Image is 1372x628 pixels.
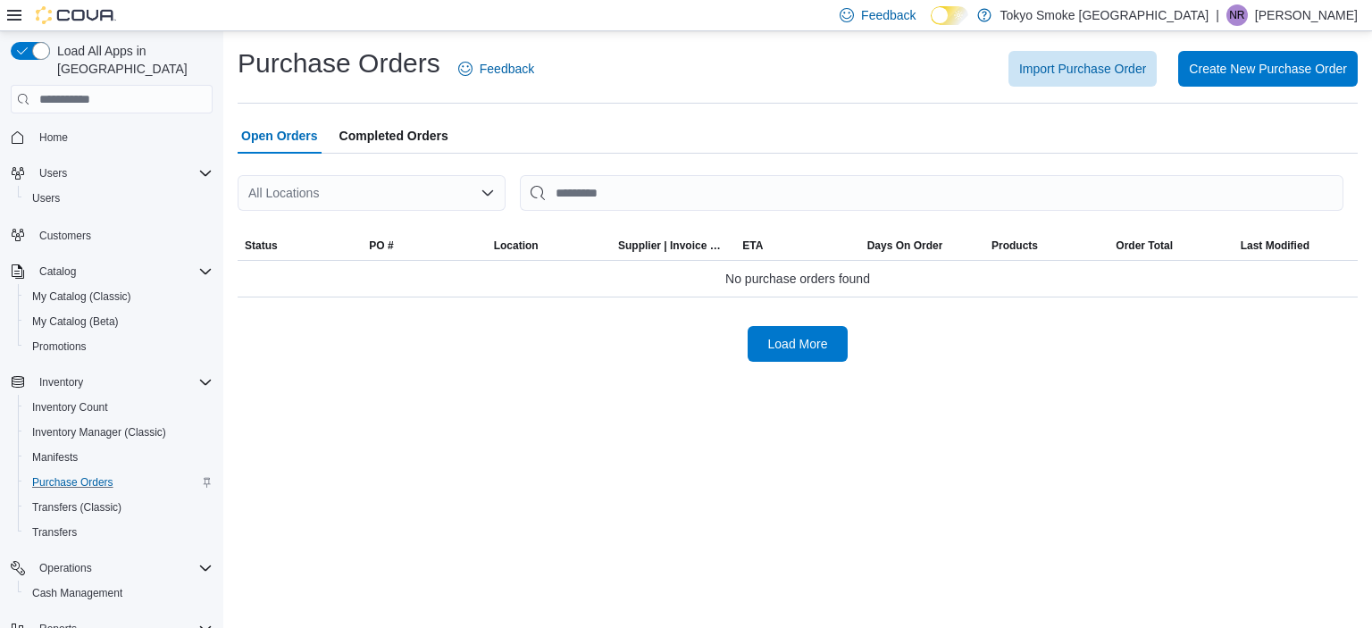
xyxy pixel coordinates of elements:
[32,223,213,246] span: Customers
[1019,60,1146,78] span: Import Purchase Order
[25,336,94,357] a: Promotions
[18,334,220,359] button: Promotions
[25,497,213,518] span: Transfers (Classic)
[1000,4,1209,26] p: Tokyo Smoke [GEOGRAPHIC_DATA]
[39,561,92,575] span: Operations
[725,268,870,289] span: No purchase orders found
[339,118,448,154] span: Completed Orders
[25,472,213,493] span: Purchase Orders
[18,420,220,445] button: Inventory Manager (Classic)
[238,231,362,260] button: Status
[748,326,848,362] button: Load More
[1108,231,1233,260] button: Order Total
[32,586,122,600] span: Cash Management
[32,339,87,354] span: Promotions
[494,239,539,253] div: Location
[32,557,99,579] button: Operations
[18,395,220,420] button: Inventory Count
[1241,239,1309,253] span: Last Modified
[480,60,534,78] span: Feedback
[25,522,213,543] span: Transfers
[25,472,121,493] a: Purchase Orders
[742,239,763,253] span: ETA
[1229,4,1244,26] span: NR
[238,46,440,81] h1: Purchase Orders
[618,239,728,253] span: Supplier | Invoice Number
[39,264,76,279] span: Catalog
[1216,4,1219,26] p: |
[32,163,213,184] span: Users
[18,581,220,606] button: Cash Management
[25,311,213,332] span: My Catalog (Beta)
[18,520,220,545] button: Transfers
[481,186,495,200] button: Open list of options
[25,397,115,418] a: Inventory Count
[32,372,90,393] button: Inventory
[25,311,126,332] a: My Catalog (Beta)
[861,6,916,24] span: Feedback
[25,286,213,307] span: My Catalog (Classic)
[362,231,486,260] button: PO #
[4,556,220,581] button: Operations
[931,25,932,26] span: Dark Mode
[32,450,78,465] span: Manifests
[32,525,77,540] span: Transfers
[991,239,1038,253] span: Products
[32,425,166,440] span: Inventory Manager (Classic)
[25,582,213,604] span: Cash Management
[1178,51,1358,87] button: Create New Purchase Order
[241,118,318,154] span: Open Orders
[1116,239,1173,253] span: Order Total
[1008,51,1157,87] button: Import Purchase Order
[735,231,859,260] button: ETA
[25,188,213,209] span: Users
[25,582,130,604] a: Cash Management
[768,335,828,353] span: Load More
[32,127,75,148] a: Home
[25,286,138,307] a: My Catalog (Classic)
[451,51,541,87] a: Feedback
[32,314,119,329] span: My Catalog (Beta)
[1226,4,1248,26] div: Nicole Rusnak
[18,186,220,211] button: Users
[487,231,611,260] button: Location
[25,397,213,418] span: Inventory Count
[369,239,393,253] span: PO #
[32,126,213,148] span: Home
[36,6,116,24] img: Cova
[25,188,67,209] a: Users
[4,124,220,150] button: Home
[39,166,67,180] span: Users
[32,191,60,205] span: Users
[245,239,278,253] span: Status
[18,284,220,309] button: My Catalog (Classic)
[18,309,220,334] button: My Catalog (Beta)
[32,261,83,282] button: Catalog
[32,557,213,579] span: Operations
[984,231,1108,260] button: Products
[32,289,131,304] span: My Catalog (Classic)
[4,259,220,284] button: Catalog
[32,372,213,393] span: Inventory
[25,447,213,468] span: Manifests
[4,161,220,186] button: Users
[32,500,121,515] span: Transfers (Classic)
[32,475,113,490] span: Purchase Orders
[931,6,968,25] input: Dark Mode
[18,445,220,470] button: Manifests
[32,225,98,247] a: Customers
[4,370,220,395] button: Inventory
[32,261,213,282] span: Catalog
[18,495,220,520] button: Transfers (Classic)
[39,130,68,145] span: Home
[39,229,91,243] span: Customers
[25,522,84,543] a: Transfers
[25,422,213,443] span: Inventory Manager (Classic)
[39,375,83,389] span: Inventory
[1234,231,1358,260] button: Last Modified
[50,42,213,78] span: Load All Apps in [GEOGRAPHIC_DATA]
[1255,4,1358,26] p: [PERSON_NAME]
[32,163,74,184] button: Users
[611,231,735,260] button: Supplier | Invoice Number
[18,470,220,495] button: Purchase Orders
